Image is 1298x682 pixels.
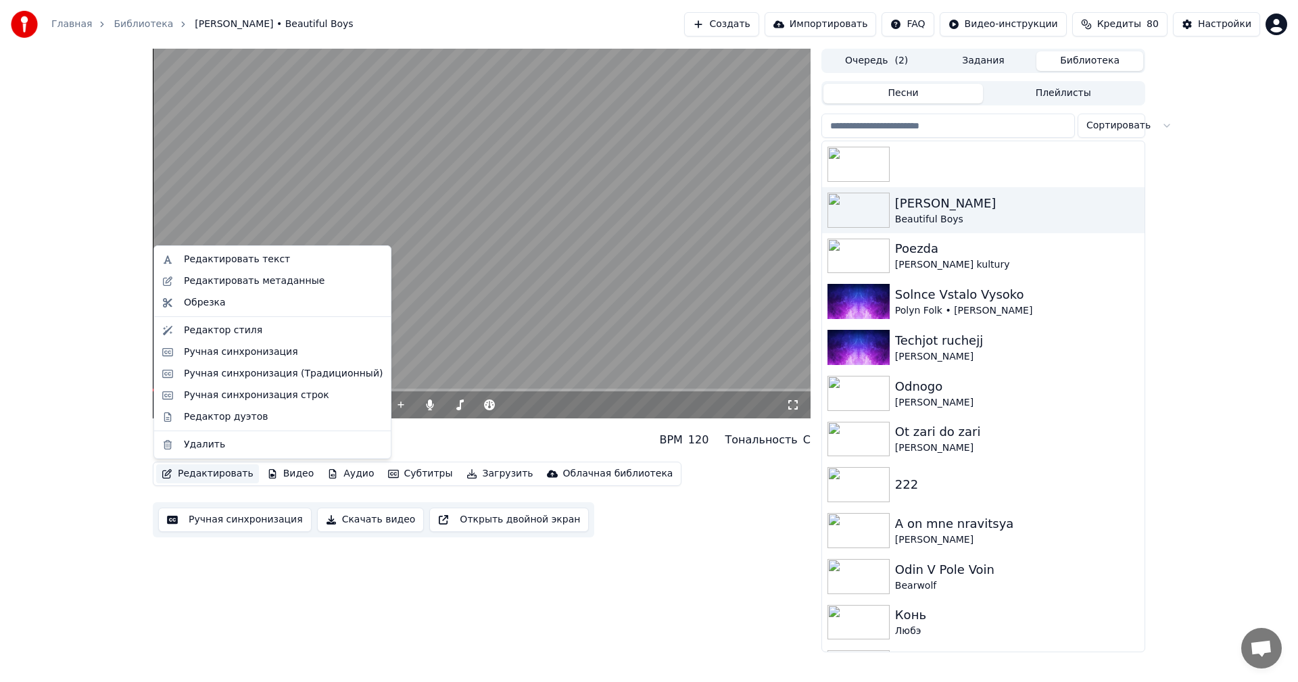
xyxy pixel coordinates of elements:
button: Задания [930,51,1037,71]
div: Techjot ruchejj [895,331,1139,350]
div: BPM [659,432,682,448]
div: Odnogo [895,377,1139,396]
div: Poezda [895,239,1139,258]
span: [PERSON_NAME] • Beautiful Boys [195,18,353,31]
div: Ot zari do zari [895,422,1139,441]
button: Аудио [322,464,379,483]
div: Редактор стиля [184,324,262,337]
div: [PERSON_NAME] [895,194,1139,213]
div: A on mne nravitsya [895,514,1139,533]
div: Редактировать метаданные [184,274,324,288]
button: Импортировать [765,12,877,36]
div: Настройки [1198,18,1251,31]
div: [PERSON_NAME] [895,396,1139,410]
nav: breadcrumb [51,18,354,31]
div: Редактировать текст [184,253,290,266]
button: Скачать видео [317,508,425,532]
div: [PERSON_NAME] [895,441,1139,455]
a: Главная [51,18,92,31]
span: 80 [1147,18,1159,31]
button: Редактировать [156,464,259,483]
button: FAQ [882,12,934,36]
div: Bearwolf [895,579,1139,593]
div: Облачная библиотека [563,467,673,481]
div: Обрезка [184,296,226,310]
div: [PERSON_NAME] [895,533,1139,547]
div: Конь [895,606,1139,625]
div: [PERSON_NAME] [153,424,265,443]
button: Открыть двойной экран [429,508,589,532]
div: Открытый чат [1241,628,1282,668]
div: Beautiful Boys [153,443,265,456]
div: 222 [895,475,1139,494]
button: Библиотека [1036,51,1143,71]
div: 120 [688,432,709,448]
button: Кредиты80 [1072,12,1168,36]
div: [PERSON_NAME] [895,350,1139,364]
div: Ручная синхронизация (Традиционный) [184,367,383,381]
div: Удалить [184,438,225,452]
div: Тональность [725,432,797,448]
button: Плейлисты [983,84,1143,103]
div: Ручная синхронизация [184,345,298,359]
button: Загрузить [461,464,539,483]
span: ( 2 ) [894,54,908,68]
button: Субтитры [383,464,458,483]
div: Polyn Folk • [PERSON_NAME] [895,304,1139,318]
button: Ручная синхронизация [158,508,312,532]
div: [PERSON_NAME] kultury [895,258,1139,272]
div: Beautiful Boys [895,213,1139,226]
button: Создать [684,12,759,36]
button: Видео [262,464,320,483]
div: Ручная синхронизация строк [184,389,329,402]
div: C [803,432,811,448]
span: Кредиты [1097,18,1141,31]
div: Любэ [895,625,1139,638]
button: Очередь [823,51,930,71]
a: Библиотека [114,18,173,31]
div: Solnce Vstalo Vysoko [895,285,1139,304]
span: Сортировать [1086,119,1151,132]
button: Видео-инструкции [940,12,1067,36]
img: youka [11,11,38,38]
button: Песни [823,84,984,103]
div: Odin V Pole Voin [895,560,1139,579]
div: Редактор дуэтов [184,410,268,424]
button: Настройки [1173,12,1260,36]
